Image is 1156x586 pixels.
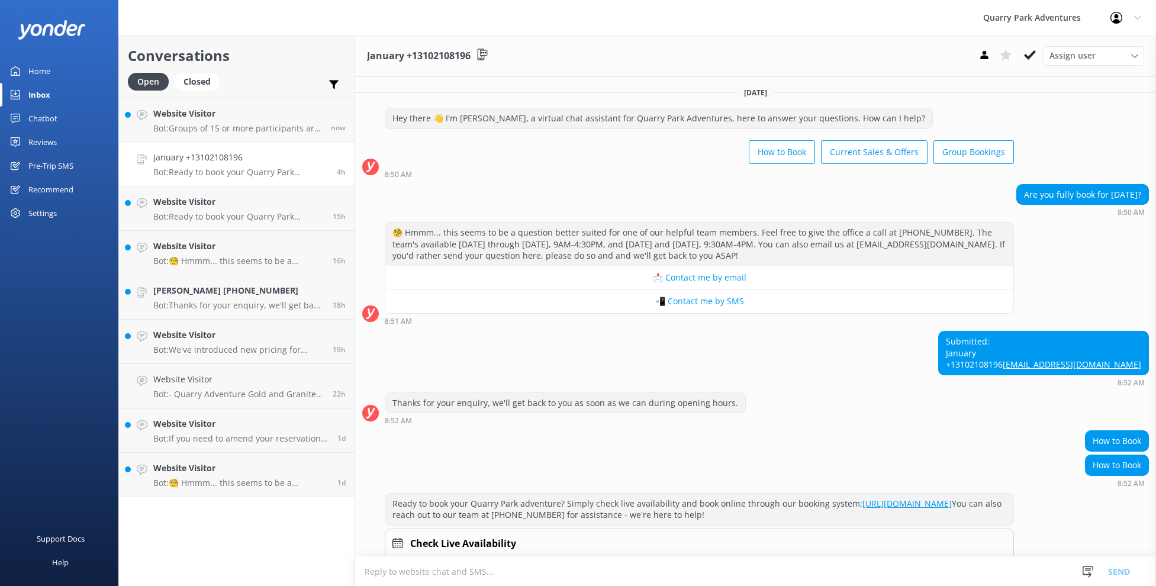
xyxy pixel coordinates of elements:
[153,167,328,178] p: Bot: Ready to book your Quarry Park adventure? Simply check live availability and book online thr...
[153,211,324,222] p: Bot: Ready to book your Quarry Park adventure? Simply check live availability and book online thr...
[28,201,57,225] div: Settings
[331,123,346,133] span: Sep 02 2025 01:20pm (UTC -07:00) America/Tijuana
[1086,455,1148,475] div: How to Book
[1003,359,1141,370] a: [EMAIL_ADDRESS][DOMAIN_NAME]
[153,240,324,253] h4: Website Visitor
[153,329,324,342] h4: Website Visitor
[933,140,1014,164] button: Group Bookings
[175,75,226,88] a: Closed
[128,73,169,91] div: Open
[153,373,324,386] h4: Website Visitor
[52,550,69,574] div: Help
[153,195,324,208] h4: Website Visitor
[153,462,329,475] h4: Website Visitor
[862,498,952,509] a: [URL][DOMAIN_NAME]
[1086,431,1148,451] div: How to Book
[385,223,1013,266] div: 🧐 Hmmm... this seems to be a question better suited for one of our helpful team members. Feel fre...
[333,389,346,399] span: Sep 01 2025 02:46pm (UTC -07:00) America/Tijuana
[333,256,346,266] span: Sep 01 2025 08:28pm (UTC -07:00) America/Tijuana
[18,20,86,40] img: yonder-white-logo.png
[153,107,322,120] h4: Website Visitor
[28,107,57,130] div: Chatbot
[1044,46,1144,65] div: Assign User
[385,170,1014,178] div: Sep 02 2025 08:50am (UTC -07:00) America/Tijuana
[119,320,355,364] a: Website VisitorBot:We've introduced new pricing for adventures now through [DATE], with HUGE disc...
[333,300,346,310] span: Sep 01 2025 06:25pm (UTC -07:00) America/Tijuana
[938,378,1149,387] div: Sep 02 2025 08:52am (UTC -07:00) America/Tijuana
[153,151,328,164] h4: January +13102108196
[119,142,355,186] a: January +13102108196Bot:Ready to book your Quarry Park adventure? Simply check live availability ...
[939,331,1148,375] div: Submitted: January +13102108196
[28,130,57,154] div: Reviews
[28,154,73,178] div: Pre-Trip SMS
[367,49,471,64] h3: January +13102108196
[28,178,73,201] div: Recommend
[385,318,412,325] strong: 8:51 AM
[119,231,355,275] a: Website VisitorBot:🧐 Hmmm... this seems to be a question better suited for one of our helpful tea...
[337,433,346,443] span: Sep 01 2025 11:24am (UTC -07:00) America/Tijuana
[385,266,1013,289] button: 📩 Contact me by email
[175,73,220,91] div: Closed
[153,256,324,266] p: Bot: 🧐 Hmmm... this seems to be a question better suited for one of our helpful team members. Fee...
[1118,480,1145,487] strong: 8:52 AM
[1118,209,1145,216] strong: 8:50 AM
[153,344,324,355] p: Bot: We've introduced new pricing for adventures now through [DATE], with HUGE discounts and a NE...
[385,417,412,424] strong: 8:52 AM
[385,108,932,128] div: Hey there 👋 I'm [PERSON_NAME], a virtual chat assistant for Quarry Park Adventures, here to answe...
[153,284,324,297] h4: [PERSON_NAME] [PHONE_NUMBER]
[153,478,329,488] p: Bot: 🧐 Hmmm... this seems to be a question better suited for one of our helpful team members. Fee...
[119,186,355,231] a: Website VisitorBot:Ready to book your Quarry Park adventure? Simply check live availability and b...
[153,123,322,134] p: Bot: Groups of 15 or more participants are eligible for discounted pricing. For more information ...
[385,494,1013,525] div: Ready to book your Quarry Park adventure? Simply check live availability and book online through ...
[333,344,346,355] span: Sep 01 2025 05:37pm (UTC -07:00) America/Tijuana
[385,317,1014,325] div: Sep 02 2025 08:51am (UTC -07:00) America/Tijuana
[1016,208,1149,216] div: Sep 02 2025 08:50am (UTC -07:00) America/Tijuana
[385,416,746,424] div: Sep 02 2025 08:52am (UTC -07:00) America/Tijuana
[737,88,774,98] span: [DATE]
[385,393,745,413] div: Thanks for your enquiry, we'll get back to you as soon as we can during opening hours.
[119,408,355,453] a: Website VisitorBot:If you need to amend your reservation, please contact the Quarry Park team at ...
[410,536,516,552] h4: Check Live Availability
[28,83,50,107] div: Inbox
[337,167,346,177] span: Sep 02 2025 08:52am (UTC -07:00) America/Tijuana
[128,75,175,88] a: Open
[153,433,329,444] p: Bot: If you need to amend your reservation, please contact the Quarry Park team at [PHONE_NUMBER]...
[153,300,324,311] p: Bot: Thanks for your enquiry, we'll get back to you as soon as we can during opening hours.
[119,275,355,320] a: [PERSON_NAME] [PHONE_NUMBER]Bot:Thanks for your enquiry, we'll get back to you as soon as we can ...
[385,171,412,178] strong: 8:50 AM
[119,98,355,142] a: Website VisitorBot:Groups of 15 or more participants are eligible for discounted pricing. For mor...
[28,59,50,83] div: Home
[337,478,346,488] span: Sep 01 2025 07:28am (UTC -07:00) America/Tijuana
[37,527,85,550] div: Support Docs
[1085,479,1149,487] div: Sep 02 2025 08:52am (UTC -07:00) America/Tijuana
[1017,185,1148,205] div: Are you fully book for [DATE]?
[119,364,355,408] a: Website VisitorBot:- Quarry Adventure Gold and Granite tickets have a Kid price for guests ages [...
[821,140,928,164] button: Current Sales & Offers
[153,389,324,400] p: Bot: - Quarry Adventure Gold and Granite tickets have a Kid price for guests ages [DEMOGRAPHIC_DA...
[385,289,1013,313] button: 📲 Contact me by SMS
[749,140,815,164] button: How to Book
[128,44,346,67] h2: Conversations
[1118,379,1145,387] strong: 8:52 AM
[153,417,329,430] h4: Website Visitor
[333,211,346,221] span: Sep 01 2025 09:27pm (UTC -07:00) America/Tijuana
[119,453,355,497] a: Website VisitorBot:🧐 Hmmm... this seems to be a question better suited for one of our helpful tea...
[1049,49,1096,62] span: Assign user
